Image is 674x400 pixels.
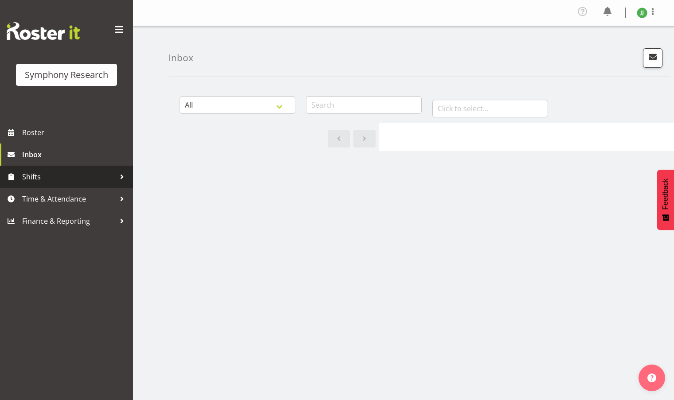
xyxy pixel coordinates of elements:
span: Shifts [22,170,115,183]
a: Next page [353,130,376,148]
span: Inbox [22,148,129,161]
span: Roster [22,126,129,139]
input: Click to select... [432,100,548,117]
h4: Inbox [168,53,193,63]
img: Rosterit website logo [7,22,80,40]
img: joshua-joel11891.jpg [637,8,647,18]
input: Search [306,96,422,114]
img: help-xxl-2.png [647,373,656,382]
span: Time & Attendance [22,192,115,206]
span: Finance & Reporting [22,214,115,228]
span: Feedback [662,179,670,210]
button: Feedback - Show survey [657,170,674,230]
a: Previous page [328,130,350,148]
div: Symphony Research [25,68,108,82]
